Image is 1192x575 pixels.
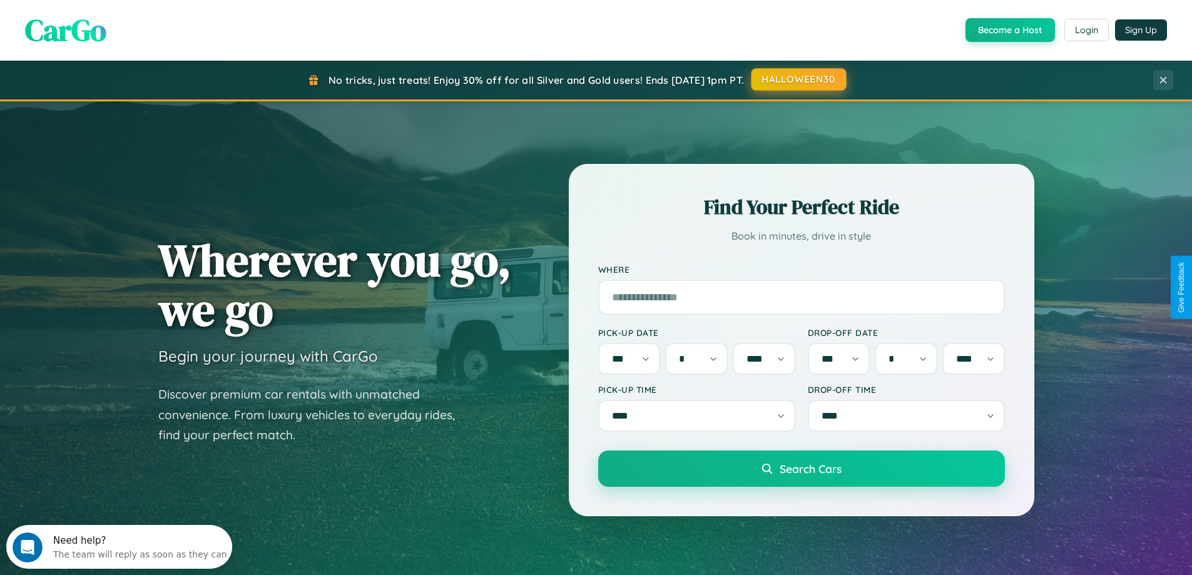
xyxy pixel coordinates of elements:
[808,327,1005,338] label: Drop-off Date
[598,450,1005,487] button: Search Cars
[598,384,795,395] label: Pick-up Time
[751,68,847,91] button: HALLOWEEN30
[5,5,233,39] div: Open Intercom Messenger
[598,193,1005,221] h2: Find Your Perfect Ride
[1115,19,1167,41] button: Sign Up
[158,235,511,334] h1: Wherever you go, we go
[965,18,1055,42] button: Become a Host
[1064,19,1109,41] button: Login
[25,9,106,51] span: CarGo
[808,384,1005,395] label: Drop-off Time
[158,347,378,365] h3: Begin your journey with CarGo
[329,74,744,86] span: No tricks, just treats! Enjoy 30% off for all Silver and Gold users! Ends [DATE] 1pm PT.
[6,525,232,569] iframe: Intercom live chat discovery launcher
[158,384,471,445] p: Discover premium car rentals with unmatched convenience. From luxury vehicles to everyday rides, ...
[47,21,221,34] div: The team will reply as soon as they can
[47,11,221,21] div: Need help?
[598,264,1005,275] label: Where
[780,462,842,476] span: Search Cars
[598,227,1005,245] p: Book in minutes, drive in style
[13,532,43,562] iframe: Intercom live chat
[1177,262,1186,313] div: Give Feedback
[598,327,795,338] label: Pick-up Date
